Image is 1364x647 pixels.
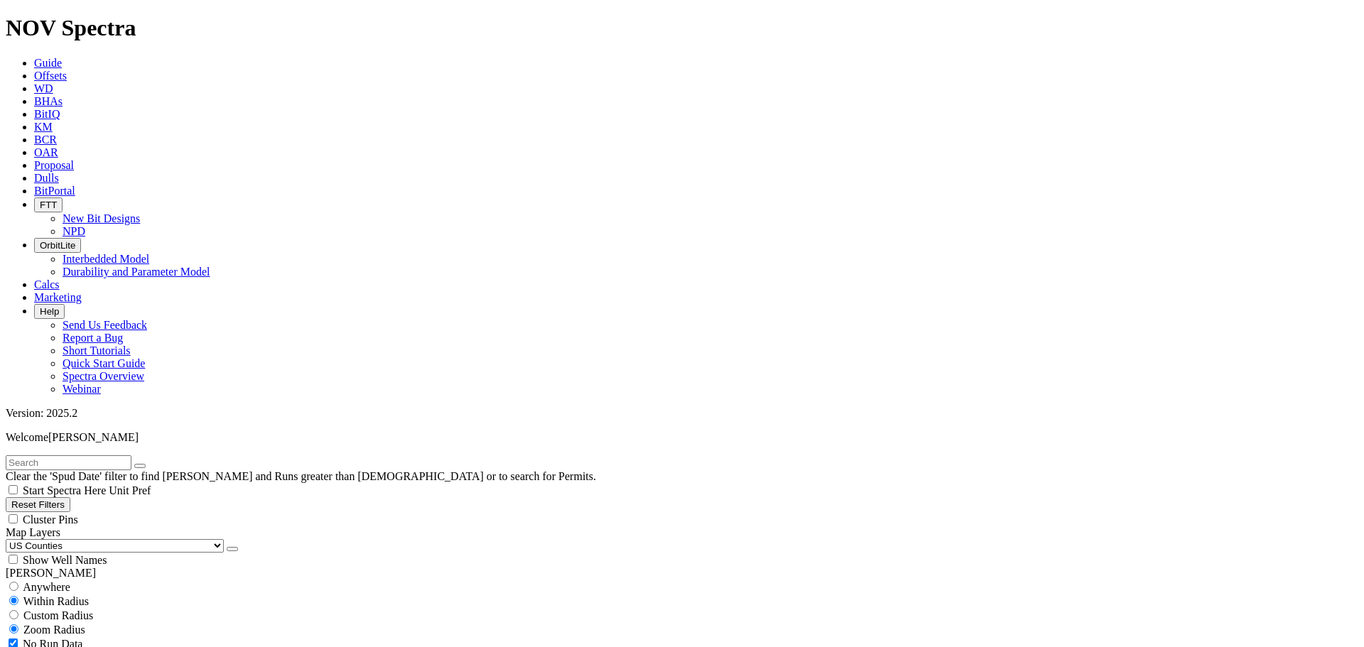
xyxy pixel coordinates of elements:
[63,370,144,382] a: Spectra Overview
[6,455,131,470] input: Search
[63,357,145,369] a: Quick Start Guide
[40,306,59,317] span: Help
[6,407,1358,420] div: Version: 2025.2
[6,431,1358,444] p: Welcome
[23,513,78,526] span: Cluster Pins
[23,581,70,593] span: Anywhere
[34,238,81,253] button: OrbitLite
[63,332,123,344] a: Report a Bug
[40,240,75,251] span: OrbitLite
[63,212,140,224] a: New Bit Designs
[34,278,60,290] a: Calcs
[23,624,85,636] span: Zoom Radius
[34,159,74,171] a: Proposal
[109,484,151,496] span: Unit Pref
[34,304,65,319] button: Help
[34,82,53,94] a: WD
[34,70,67,82] a: Offsets
[23,554,107,566] span: Show Well Names
[34,134,57,146] a: BCR
[34,291,82,303] a: Marketing
[23,609,93,621] span: Custom Radius
[6,15,1358,41] h1: NOV Spectra
[63,383,101,395] a: Webinar
[34,57,62,69] a: Guide
[6,470,596,482] span: Clear the 'Spud Date' filter to find [PERSON_NAME] and Runs greater than [DEMOGRAPHIC_DATA] or to...
[48,431,139,443] span: [PERSON_NAME]
[40,200,57,210] span: FTT
[63,344,131,357] a: Short Tutorials
[63,253,149,265] a: Interbedded Model
[23,484,106,496] span: Start Spectra Here
[34,95,63,107] a: BHAs
[9,485,18,494] input: Start Spectra Here
[6,567,1358,580] div: [PERSON_NAME]
[63,225,85,237] a: NPD
[34,146,58,158] a: OAR
[34,108,60,120] a: BitIQ
[63,319,147,331] a: Send Us Feedback
[63,266,210,278] a: Durability and Parameter Model
[6,497,70,512] button: Reset Filters
[23,595,89,607] span: Within Radius
[34,197,63,212] button: FTT
[34,185,75,197] a: BitPortal
[34,121,53,133] a: KM
[6,526,60,538] span: Map Layers
[34,172,59,184] a: Dulls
